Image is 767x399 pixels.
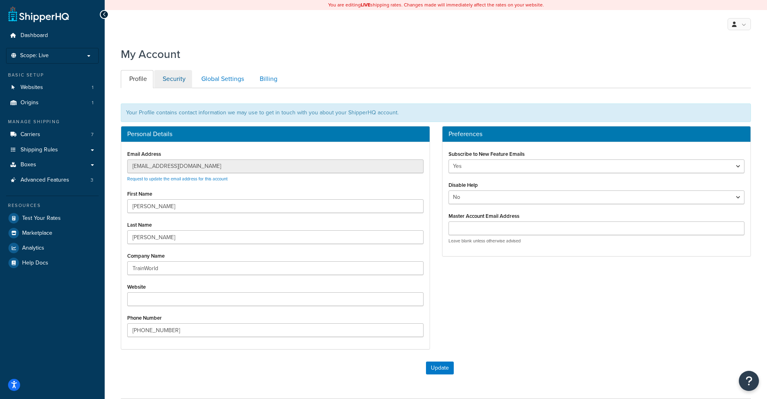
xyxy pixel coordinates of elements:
[6,202,99,209] div: Resources
[21,177,69,184] span: Advanced Features
[6,95,99,110] li: Origins
[127,191,152,197] label: First Name
[21,32,48,39] span: Dashboard
[6,143,99,157] a: Shipping Rules
[121,103,751,122] div: Your Profile contains contact information we may use to get in touch with you about your ShipperH...
[426,362,454,374] button: Update
[6,173,99,188] li: Advanced Features
[251,70,284,88] a: Billing
[21,161,36,168] span: Boxes
[121,46,180,62] h1: My Account
[21,131,40,138] span: Carriers
[6,226,99,240] a: Marketplace
[22,260,48,267] span: Help Docs
[739,371,759,391] button: Open Resource Center
[127,315,162,321] label: Phone Number
[6,241,99,255] a: Analytics
[92,99,93,106] span: 1
[6,173,99,188] a: Advanced Features 3
[91,177,93,184] span: 3
[6,80,99,95] a: Websites 1
[127,151,161,157] label: Email Address
[193,70,250,88] a: Global Settings
[127,176,227,182] a: Request to update the email address for this account
[6,95,99,110] a: Origins 1
[127,284,146,290] label: Website
[6,127,99,142] a: Carriers 7
[6,211,99,225] a: Test Your Rates
[8,6,69,22] a: ShipperHQ Home
[22,230,52,237] span: Marketplace
[6,118,99,125] div: Manage Shipping
[449,130,745,138] h3: Preferences
[121,70,153,88] a: Profile
[127,130,424,138] h3: Personal Details
[449,238,745,244] p: Leave blank unless otherwise advised
[449,182,478,188] label: Disable Help
[22,245,44,252] span: Analytics
[6,256,99,270] a: Help Docs
[21,147,58,153] span: Shipping Rules
[449,213,519,219] label: Master Account Email Address
[127,222,152,228] label: Last Name
[6,157,99,172] a: Boxes
[21,84,43,91] span: Websites
[22,215,61,222] span: Test Your Rates
[6,28,99,43] a: Dashboard
[127,253,165,259] label: Company Name
[6,72,99,79] div: Basic Setup
[6,127,99,142] li: Carriers
[361,1,370,8] b: LIVE
[91,131,93,138] span: 7
[20,52,49,59] span: Scope: Live
[449,151,525,157] label: Subscribe to New Feature Emails
[6,80,99,95] li: Websites
[21,99,39,106] span: Origins
[92,84,93,91] span: 1
[154,70,192,88] a: Security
